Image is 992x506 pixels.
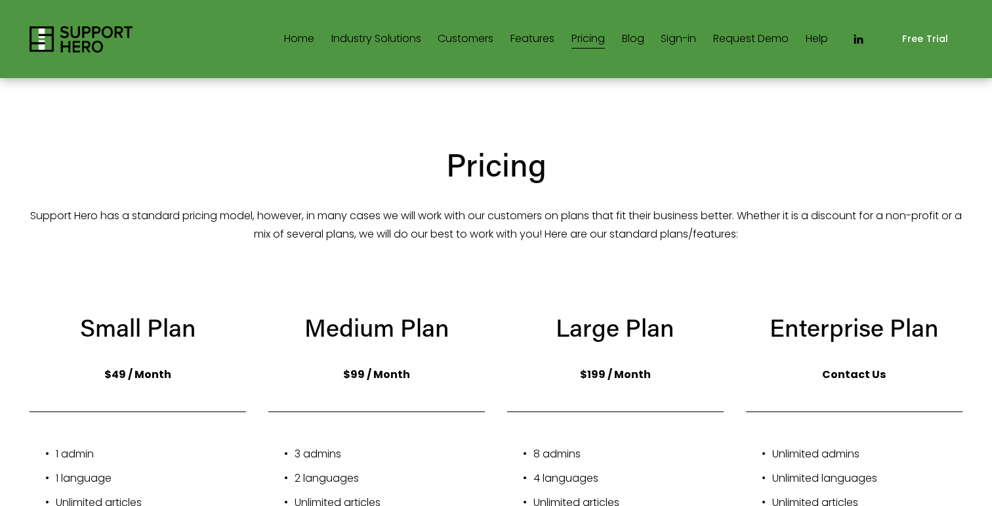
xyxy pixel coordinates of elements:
[580,367,651,382] strong: $199 / Month
[661,29,696,50] a: Sign-in
[888,24,962,54] a: Free Trial
[104,367,171,382] strong: $49 / Month
[30,311,246,344] h3: Small Plan
[331,30,421,49] span: Industry Solutions
[533,469,724,488] p: 4 languages
[438,29,493,50] a: Customers
[295,445,485,464] p: 3 admins
[571,29,605,50] a: Pricing
[772,445,962,464] p: Unlimited admins
[331,29,421,50] a: folder dropdown
[510,29,554,50] a: Features
[507,311,724,344] h3: Large Plan
[30,26,133,53] img: Support Hero
[622,29,644,50] a: Blog
[30,207,962,245] p: Support Hero has a standard pricing model, however, in many cases we will work with our customers...
[533,445,724,464] p: 8 admins
[343,367,410,382] strong: $99 / Month
[56,469,246,488] p: 1 language
[713,29,789,50] a: Request Demo
[806,29,828,50] a: Help
[852,33,865,46] a: LinkedIn
[30,144,962,185] h2: Pricing
[295,469,485,488] p: 2 languages
[772,469,962,488] p: Unlimited languages
[746,311,962,344] h3: Enterprise Plan
[56,445,246,464] p: 1 admin
[284,29,314,50] a: Home
[268,311,485,344] h3: Medium Plan
[822,367,886,382] strong: Contact Us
